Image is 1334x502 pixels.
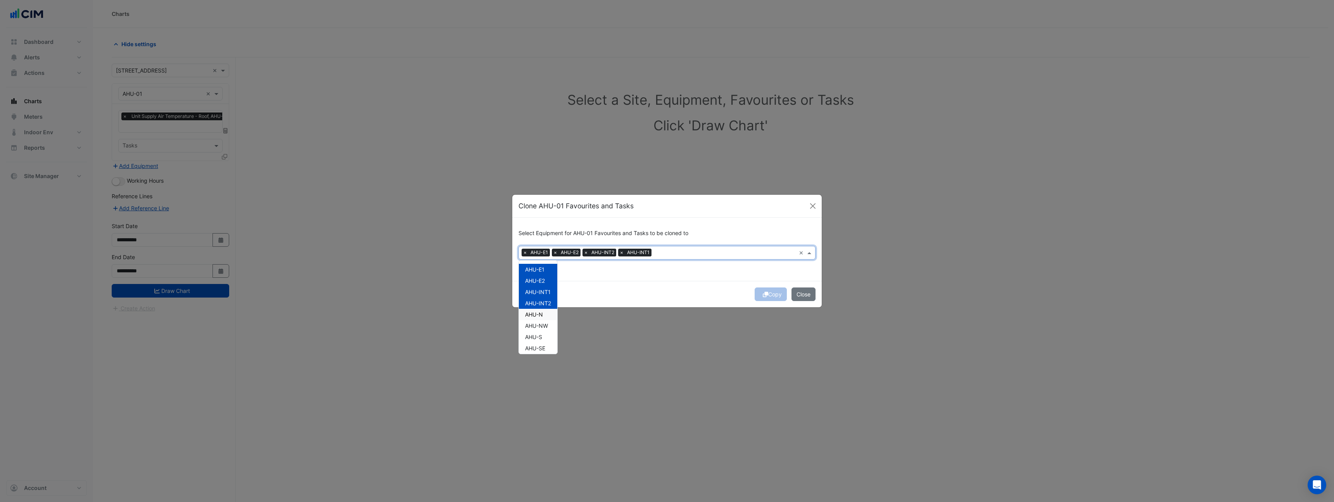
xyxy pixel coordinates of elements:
[791,287,816,301] button: Close
[525,289,551,295] span: AHU-INT1
[625,249,651,256] span: AHU-INT1
[525,334,542,340] span: AHU-S
[582,249,589,256] span: ×
[618,249,625,256] span: ×
[559,249,581,256] span: AHU-E2
[525,322,548,329] span: AHU-NW
[522,249,529,256] span: ×
[518,201,634,211] h5: Clone AHU-01 Favourites and Tasks
[525,345,545,351] span: AHU-SE
[807,200,819,212] button: Close
[525,277,545,284] span: AHU-E2
[1308,476,1326,494] div: Open Intercom Messenger
[518,260,543,268] button: Select All
[589,249,616,256] span: AHU-INT2
[799,249,805,257] span: Clear
[525,300,551,306] span: AHU-INT2
[552,249,559,256] span: ×
[525,266,544,273] span: AHU-E1
[518,230,816,237] h6: Select Equipment for AHU-01 Favourites and Tasks to be cloned to
[525,311,543,318] span: AHU-N
[529,249,550,256] span: AHU-E1
[518,260,558,354] ng-dropdown-panel: Options list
